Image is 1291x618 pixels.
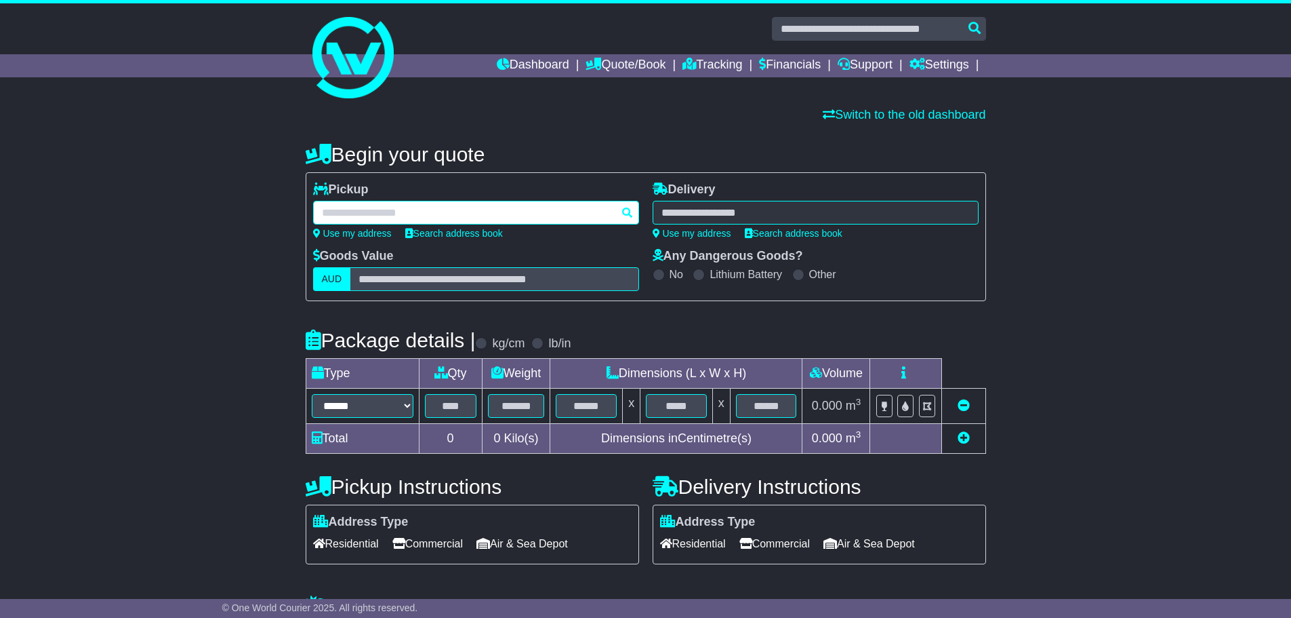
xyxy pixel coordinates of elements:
[306,476,639,498] h4: Pickup Instructions
[823,108,985,121] a: Switch to the old dashboard
[846,399,861,412] span: m
[838,54,893,77] a: Support
[306,143,986,166] h4: Begin your quote
[313,182,369,197] label: Pickup
[313,267,351,291] label: AUD
[846,431,861,445] span: m
[653,182,716,197] label: Delivery
[419,359,482,389] td: Qty
[313,515,409,530] label: Address Type
[306,329,476,351] h4: Package details |
[682,54,742,77] a: Tracking
[313,533,379,554] span: Residential
[222,602,418,613] span: © One World Courier 2025. All rights reserved.
[812,399,842,412] span: 0.000
[482,424,550,454] td: Kilo(s)
[670,268,683,281] label: No
[712,389,730,424] td: x
[653,476,986,498] h4: Delivery Instructions
[586,54,665,77] a: Quote/Book
[759,54,821,77] a: Financials
[419,424,482,454] td: 0
[306,595,986,617] h4: Warranty & Insurance
[313,201,639,225] typeahead: Please provide city
[476,533,568,554] span: Air & Sea Depot
[492,336,525,351] label: kg/cm
[660,515,756,530] label: Address Type
[497,54,569,77] a: Dashboard
[306,359,419,389] td: Type
[550,359,802,389] td: Dimensions (L x W x H)
[958,399,970,412] a: Remove this item
[405,228,503,239] a: Search address book
[548,336,571,351] label: lb/in
[313,228,392,239] a: Use my address
[306,424,419,454] td: Total
[653,249,803,264] label: Any Dangerous Goods?
[313,249,394,264] label: Goods Value
[802,359,870,389] td: Volume
[856,429,861,440] sup: 3
[493,431,500,445] span: 0
[623,389,640,424] td: x
[392,533,463,554] span: Commercial
[823,533,915,554] span: Air & Sea Depot
[809,268,836,281] label: Other
[653,228,731,239] a: Use my address
[482,359,550,389] td: Weight
[710,268,782,281] label: Lithium Battery
[660,533,726,554] span: Residential
[909,54,969,77] a: Settings
[550,424,802,454] td: Dimensions in Centimetre(s)
[958,431,970,445] a: Add new item
[745,228,842,239] a: Search address book
[856,397,861,407] sup: 3
[812,431,842,445] span: 0.000
[739,533,810,554] span: Commercial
